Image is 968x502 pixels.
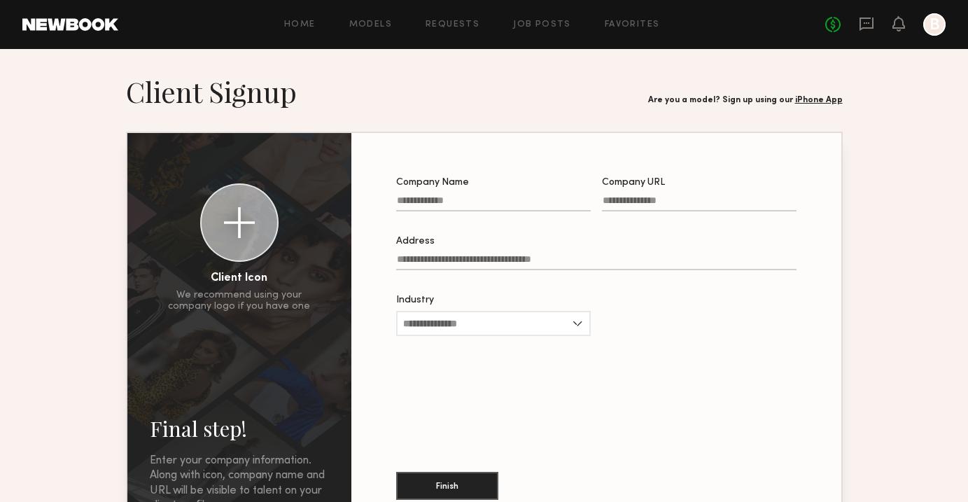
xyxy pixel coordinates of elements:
a: Models [349,20,392,29]
a: Job Posts [513,20,571,29]
h2: Final step! [150,414,329,442]
div: Client Icon [211,273,267,284]
h1: Client Signup [126,74,297,109]
div: Are you a model? Sign up using our [648,96,843,105]
a: B [923,13,946,36]
input: Address [396,254,797,270]
div: Company URL [602,178,797,188]
a: Favorites [605,20,660,29]
input: Company Name [396,195,591,211]
div: We recommend using your company logo if you have one [168,290,310,312]
div: Industry [396,295,591,305]
a: Home [284,20,316,29]
a: iPhone App [795,96,843,104]
input: Company URL [602,195,797,211]
div: Address [396,237,797,246]
button: Finish [396,472,498,500]
a: Requests [426,20,479,29]
div: Company Name [396,178,591,188]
